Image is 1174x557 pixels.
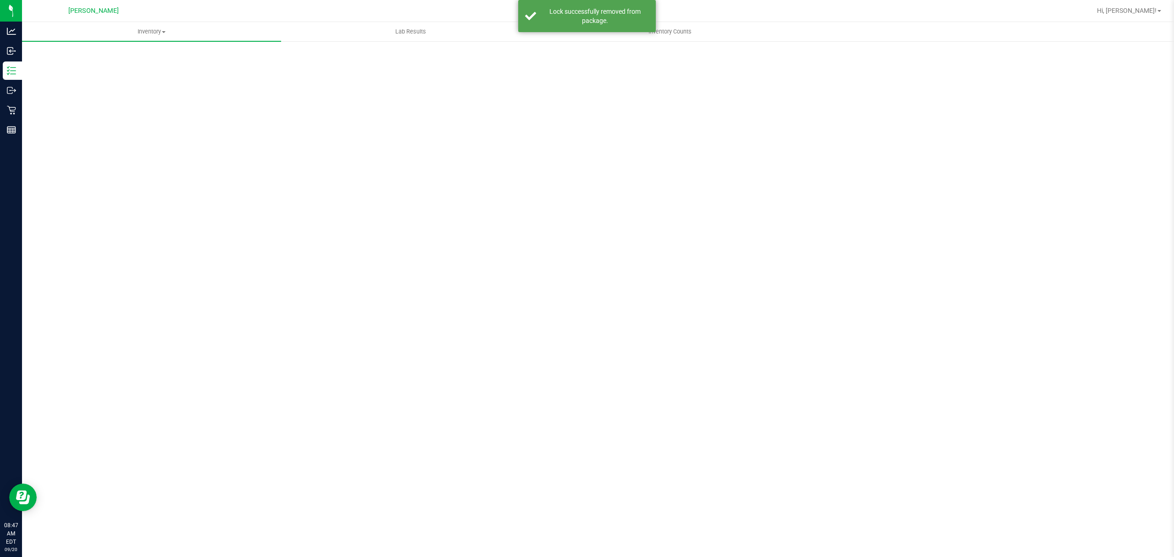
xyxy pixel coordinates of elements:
inline-svg: Retail [7,106,16,115]
span: Inventory [22,28,281,36]
a: Lab Results [281,22,540,41]
p: 08:47 AM EDT [4,521,18,546]
inline-svg: Inventory [7,66,16,75]
div: Lock successfully removed from package. [541,7,649,25]
iframe: Resource center [9,484,37,511]
inline-svg: Outbound [7,86,16,95]
a: Inventory Counts [540,22,799,41]
inline-svg: Analytics [7,27,16,36]
span: Inventory Counts [636,28,704,36]
span: Lab Results [383,28,438,36]
a: Inventory [22,22,281,41]
p: 09/20 [4,546,18,553]
span: [PERSON_NAME] [68,7,119,15]
inline-svg: Inbound [7,46,16,56]
span: Hi, [PERSON_NAME]! [1097,7,1157,14]
inline-svg: Reports [7,125,16,134]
